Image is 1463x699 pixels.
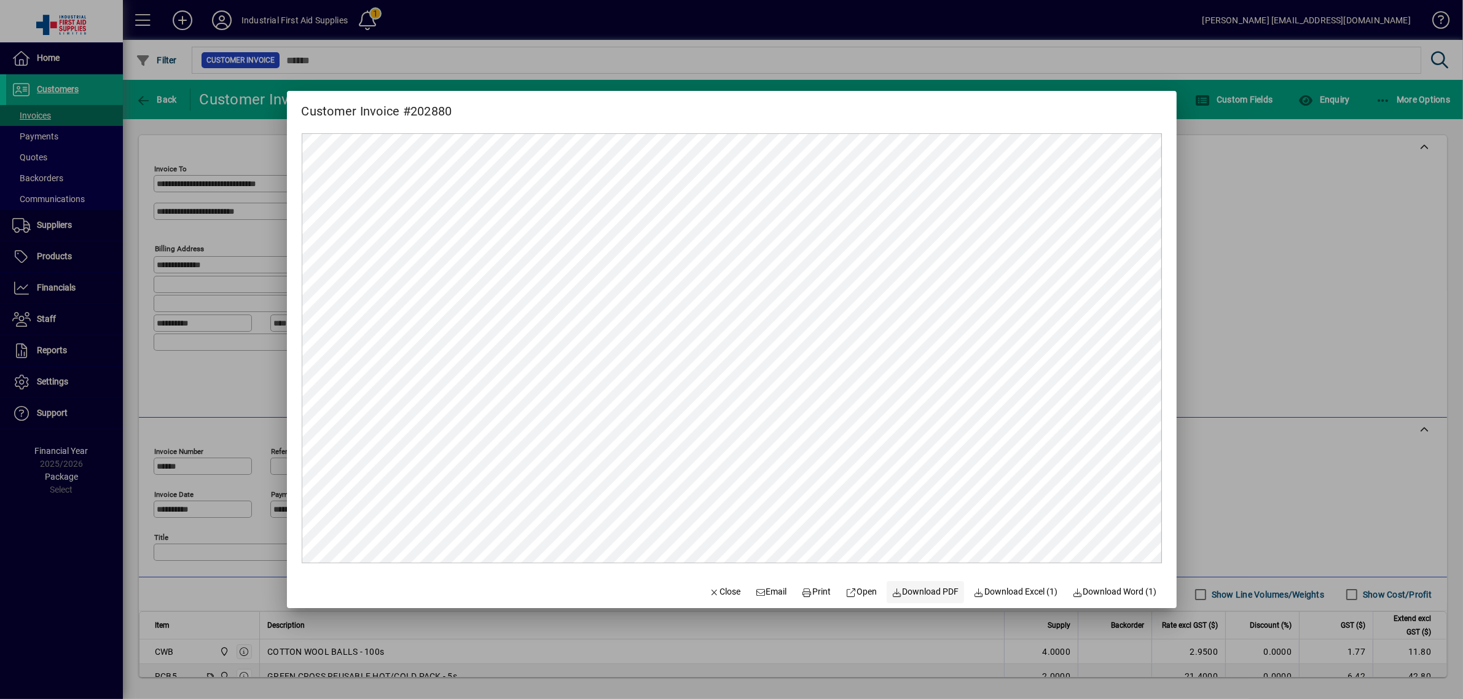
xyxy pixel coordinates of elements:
[841,581,882,603] a: Open
[887,581,964,603] a: Download PDF
[709,585,741,598] span: Close
[1067,581,1162,603] button: Download Word (1)
[974,585,1058,598] span: Download Excel (1)
[704,581,746,603] button: Close
[755,585,787,598] span: Email
[797,581,836,603] button: Print
[750,581,792,603] button: Email
[846,585,877,598] span: Open
[969,581,1063,603] button: Download Excel (1)
[892,585,959,598] span: Download PDF
[802,585,831,598] span: Print
[287,91,467,121] h2: Customer Invoice #202880
[1072,585,1157,598] span: Download Word (1)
